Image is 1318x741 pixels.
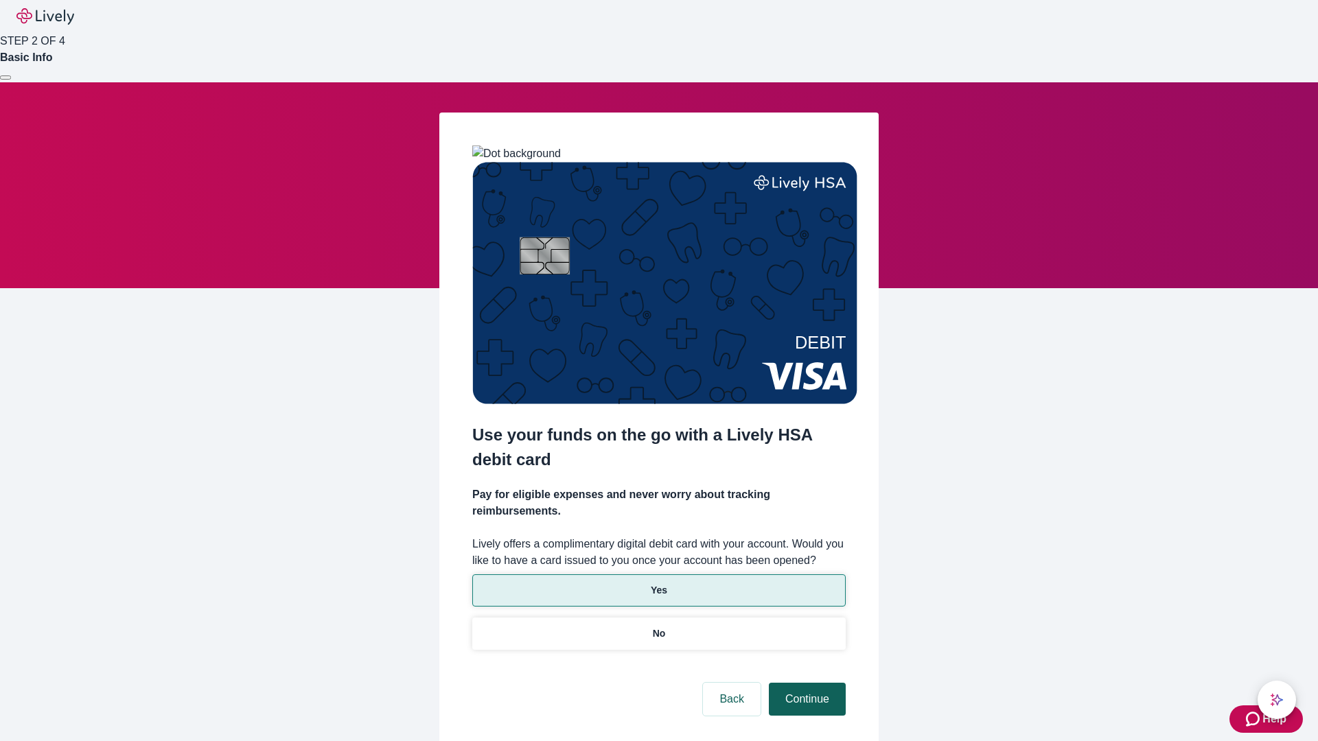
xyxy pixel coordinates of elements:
img: Debit card [472,162,857,404]
button: Zendesk support iconHelp [1229,705,1303,733]
p: No [653,626,666,641]
button: Back [703,683,761,716]
button: No [472,617,846,650]
h2: Use your funds on the go with a Lively HSA debit card [472,423,846,472]
img: Dot background [472,145,561,162]
svg: Zendesk support icon [1246,711,1262,727]
img: Lively [16,8,74,25]
button: Continue [769,683,846,716]
button: Yes [472,574,846,607]
p: Yes [651,583,667,598]
span: Help [1262,711,1286,727]
svg: Lively AI Assistant [1270,693,1284,707]
label: Lively offers a complimentary digital debit card with your account. Would you like to have a card... [472,536,846,569]
h4: Pay for eligible expenses and never worry about tracking reimbursements. [472,486,846,519]
button: chat [1258,681,1296,719]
